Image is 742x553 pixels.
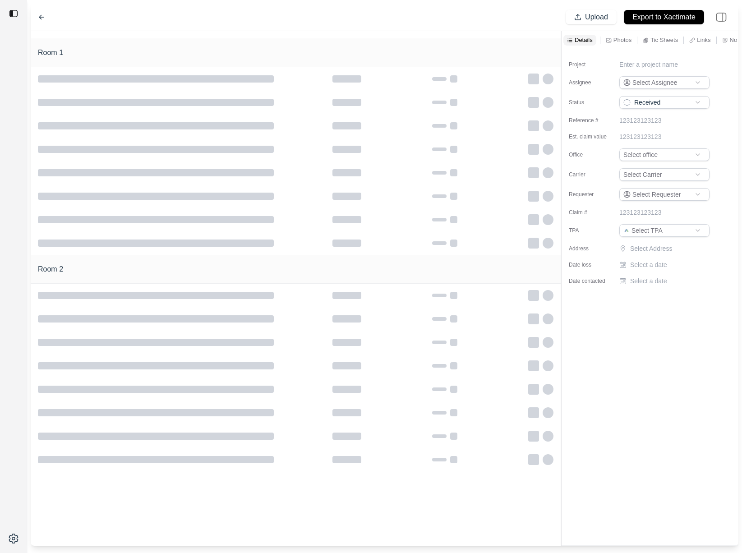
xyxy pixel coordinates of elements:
[619,208,661,217] p: 123123123123
[569,133,614,140] label: Est. claim value
[38,47,63,58] h1: Room 1
[38,264,63,275] h1: Room 2
[569,245,614,252] label: Address
[697,36,710,44] p: Links
[619,60,678,69] p: Enter a project name
[619,116,661,125] p: 123123123123
[569,261,614,268] label: Date loss
[632,12,696,23] p: Export to Xactimate
[575,36,593,44] p: Details
[585,12,608,23] p: Upload
[624,10,704,24] button: Export to Xactimate
[613,36,631,44] p: Photos
[630,260,667,269] p: Select a date
[630,276,667,286] p: Select a date
[569,117,614,124] label: Reference #
[650,36,678,44] p: Tic Sheets
[630,244,711,253] p: Select Address
[9,9,18,18] img: toggle sidebar
[569,99,614,106] label: Status
[569,227,614,234] label: TPA
[711,7,731,27] img: right-panel.svg
[569,171,614,178] label: Carrier
[569,191,614,198] label: Requester
[619,132,661,141] p: 123123123123
[569,277,614,285] label: Date contacted
[569,209,614,216] label: Claim #
[569,79,614,86] label: Assignee
[569,151,614,158] label: Office
[569,61,614,68] label: Project
[566,10,617,24] button: Upload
